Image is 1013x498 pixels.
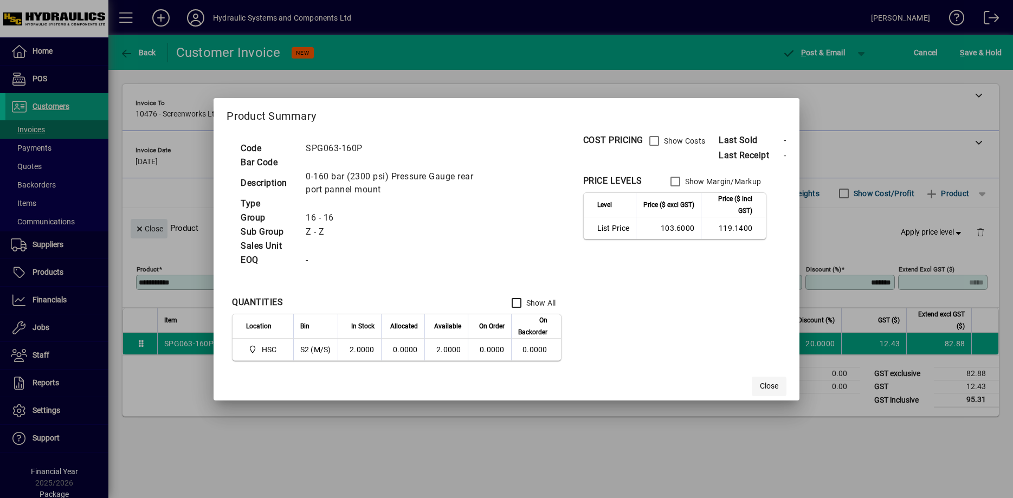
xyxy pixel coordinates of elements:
[636,217,701,239] td: 103.6000
[235,211,300,225] td: Group
[235,239,300,253] td: Sales Unit
[597,199,612,211] span: Level
[784,135,786,145] span: -
[719,149,784,162] span: Last Receipt
[479,320,505,332] span: On Order
[246,320,272,332] span: Location
[235,225,300,239] td: Sub Group
[511,339,561,360] td: 0.0000
[246,343,281,356] span: HSC
[701,217,766,239] td: 119.1400
[235,197,300,211] td: Type
[390,320,418,332] span: Allocated
[760,380,778,392] span: Close
[752,377,786,396] button: Close
[300,320,309,332] span: Bin
[424,339,468,360] td: 2.0000
[300,253,498,267] td: -
[708,193,752,217] span: Price ($ incl GST)
[338,339,381,360] td: 2.0000
[583,134,643,147] div: COST PRICING
[214,98,799,130] h2: Product Summary
[683,176,762,187] label: Show Margin/Markup
[300,225,498,239] td: Z - Z
[300,170,498,197] td: 0-160 bar (2300 psi) Pressure Gauge rear port pannel mount
[524,297,556,308] label: Show All
[235,253,300,267] td: EOQ
[784,150,786,160] span: -
[232,296,283,309] div: QUANTITIES
[518,314,547,338] span: On Backorder
[662,135,706,146] label: Show Costs
[643,199,694,211] span: Price ($ excl GST)
[719,134,784,147] span: Last Sold
[434,320,461,332] span: Available
[293,339,338,360] td: S2 (M/S)
[235,156,300,170] td: Bar Code
[381,339,424,360] td: 0.0000
[351,320,375,332] span: In Stock
[583,174,642,187] div: PRICE LEVELS
[300,211,498,225] td: 16 - 16
[597,223,630,234] span: List Price
[262,344,277,355] span: HSC
[480,345,505,354] span: 0.0000
[300,141,498,156] td: SPG063-160P
[235,141,300,156] td: Code
[235,170,300,197] td: Description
